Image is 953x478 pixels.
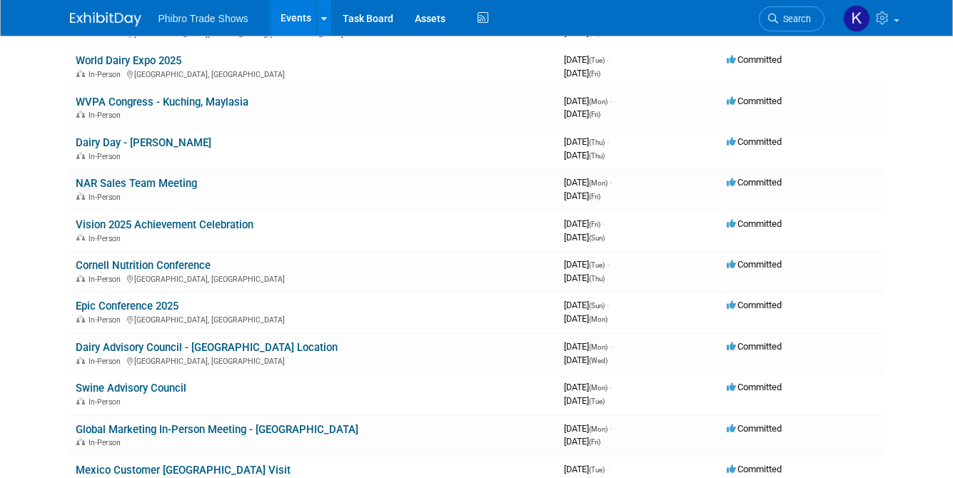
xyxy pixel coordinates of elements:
[778,14,811,24] span: Search
[76,152,85,159] img: In-Person Event
[564,27,600,38] span: [DATE]
[564,436,600,447] span: [DATE]
[564,273,605,283] span: [DATE]
[607,136,609,147] span: -
[76,423,358,436] a: Global Marketing In-Person Meeting - [GEOGRAPHIC_DATA]
[589,275,605,283] span: (Thu)
[727,136,782,147] span: Committed
[589,357,607,365] span: (Wed)
[89,152,125,161] span: In-Person
[76,438,85,445] img: In-Person Event
[76,357,85,364] img: In-Person Event
[564,108,600,119] span: [DATE]
[76,96,248,108] a: WVPA Congress - Kuching, Maylasia
[589,220,600,228] span: (Fri)
[727,423,782,434] span: Committed
[89,438,125,447] span: In-Person
[759,6,825,31] a: Search
[76,68,553,79] div: [GEOGRAPHIC_DATA], [GEOGRAPHIC_DATA]
[610,423,612,434] span: -
[727,96,782,106] span: Committed
[89,111,125,120] span: In-Person
[76,273,553,284] div: [GEOGRAPHIC_DATA], [GEOGRAPHIC_DATA]
[89,193,125,202] span: In-Person
[564,136,609,147] span: [DATE]
[76,111,85,118] img: In-Person Event
[610,382,612,392] span: -
[589,438,600,446] span: (Fri)
[602,218,605,229] span: -
[76,300,178,312] a: Epic Conference 2025
[158,13,248,24] span: Phibro Trade Shows
[607,464,609,474] span: -
[76,193,85,200] img: In-Person Event
[564,313,607,324] span: [DATE]
[727,177,782,188] span: Committed
[727,382,782,392] span: Committed
[607,54,609,65] span: -
[89,275,125,284] span: In-Person
[76,355,553,366] div: [GEOGRAPHIC_DATA], [GEOGRAPHIC_DATA]
[564,395,605,406] span: [DATE]
[727,300,782,310] span: Committed
[564,177,612,188] span: [DATE]
[76,234,85,241] img: In-Person Event
[607,259,609,270] span: -
[589,261,605,269] span: (Tue)
[76,315,85,322] img: In-Person Event
[564,190,600,201] span: [DATE]
[727,54,782,65] span: Committed
[589,193,600,200] span: (Fri)
[89,70,125,79] span: In-Person
[564,54,609,65] span: [DATE]
[76,313,553,325] div: [GEOGRAPHIC_DATA], [GEOGRAPHIC_DATA]
[843,5,870,32] img: Karol Ehmen
[564,232,605,243] span: [DATE]
[89,29,125,39] span: In-Person
[76,397,85,405] img: In-Person Event
[76,382,186,395] a: Swine Advisory Council
[76,218,253,231] a: Vision 2025 Achievement Celebration
[76,259,211,272] a: Cornell Nutrition Conference
[564,341,612,352] span: [DATE]
[76,341,338,354] a: Dairy Advisory Council - [GEOGRAPHIC_DATA] Location
[589,56,605,64] span: (Tue)
[564,382,612,392] span: [DATE]
[89,315,125,325] span: In-Person
[564,218,605,229] span: [DATE]
[589,302,605,310] span: (Sun)
[607,300,609,310] span: -
[589,179,607,187] span: (Mon)
[589,70,600,78] span: (Fri)
[589,111,600,118] span: (Fri)
[610,341,612,352] span: -
[589,466,605,474] span: (Tue)
[564,150,605,161] span: [DATE]
[89,357,125,366] span: In-Person
[76,136,211,149] a: Dairy Day - [PERSON_NAME]
[727,218,782,229] span: Committed
[589,29,600,37] span: (Fri)
[589,234,605,242] span: (Sun)
[70,12,141,26] img: ExhibitDay
[589,384,607,392] span: (Mon)
[76,177,197,190] a: NAR Sales Team Meeting
[610,96,612,106] span: -
[89,397,125,407] span: In-Person
[564,96,612,106] span: [DATE]
[564,68,600,78] span: [DATE]
[76,275,85,282] img: In-Person Event
[89,234,125,243] span: In-Person
[589,98,607,106] span: (Mon)
[564,300,609,310] span: [DATE]
[76,54,181,67] a: World Dairy Expo 2025
[610,177,612,188] span: -
[564,355,607,365] span: [DATE]
[589,343,607,351] span: (Mon)
[76,70,85,77] img: In-Person Event
[564,423,612,434] span: [DATE]
[564,259,609,270] span: [DATE]
[76,464,291,477] a: Mexico Customer [GEOGRAPHIC_DATA] Visit
[727,259,782,270] span: Committed
[589,315,607,323] span: (Mon)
